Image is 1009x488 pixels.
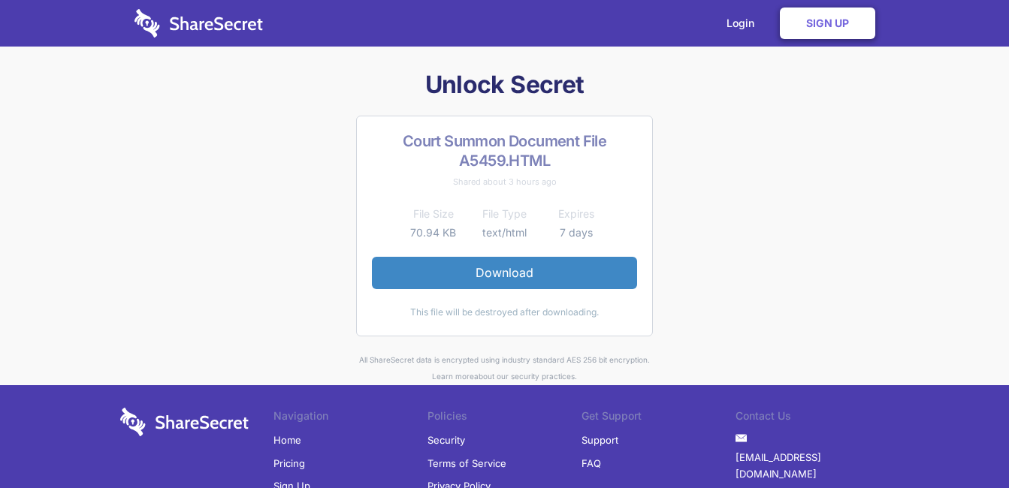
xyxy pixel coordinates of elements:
th: File Size [397,205,469,223]
th: File Type [469,205,540,223]
div: This file will be destroyed after downloading. [372,304,637,321]
a: Pricing [273,452,305,474]
li: Navigation [273,408,427,429]
a: [EMAIL_ADDRESS][DOMAIN_NAME] [736,446,890,486]
a: Download [372,257,637,288]
a: FAQ [582,452,601,474]
th: Expires [540,205,612,223]
li: Contact Us [736,408,890,429]
a: Security [427,429,465,451]
a: Home [273,429,301,451]
img: logo-wordmark-white-trans-d4663122ce5f474addd5e946df7df03e33cb6a1c49d2221995e7729f52c070b2.svg [120,408,249,436]
h2: Court Summon Document File A5459.HTML [372,131,637,170]
td: 70.94 KB [397,224,469,242]
li: Get Support [582,408,736,429]
h1: Unlock Secret [114,69,896,101]
a: Learn more [432,372,474,381]
td: text/html [469,224,540,242]
img: logo-wordmark-white-trans-d4663122ce5f474addd5e946df7df03e33cb6a1c49d2221995e7729f52c070b2.svg [134,9,263,38]
a: Terms of Service [427,452,506,474]
div: Shared about 3 hours ago [372,173,637,190]
div: All ShareSecret data is encrypted using industry standard AES 256 bit encryption. about our secur... [114,351,896,385]
a: Support [582,429,618,451]
li: Policies [427,408,582,429]
a: Sign Up [780,8,875,39]
td: 7 days [540,224,612,242]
